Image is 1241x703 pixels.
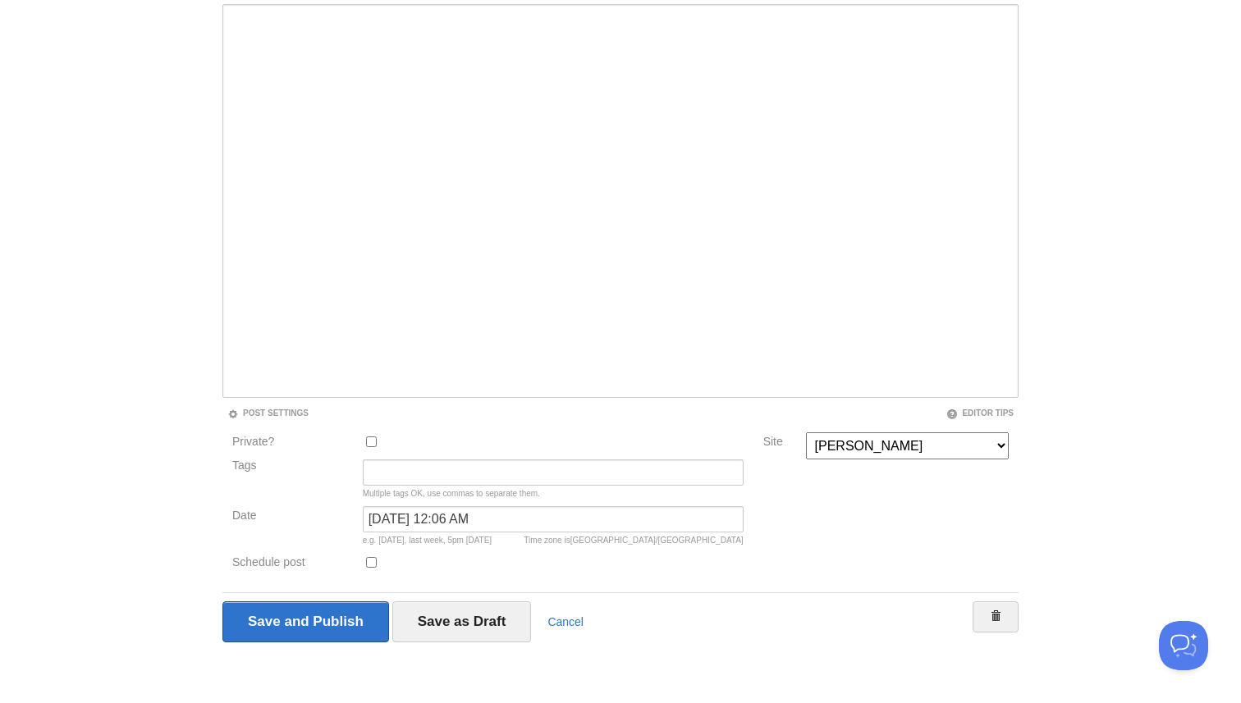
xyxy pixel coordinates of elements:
label: Date [232,509,353,525]
a: Post Settings [227,409,309,418]
input: Save and Publish [222,601,389,642]
input: Save as Draft [392,601,532,642]
label: Private? [232,436,353,451]
label: Tags [227,459,358,471]
div: Time zone is [524,536,743,545]
div: Multiple tags OK, use commas to separate them. [363,490,744,498]
label: Schedule post [232,556,353,572]
a: Editor Tips [946,409,1014,418]
iframe: Help Scout Beacon - Open [1159,621,1208,670]
span: [GEOGRAPHIC_DATA]/[GEOGRAPHIC_DATA] [570,536,744,545]
label: Site [763,436,796,451]
a: Cancel [547,615,584,628]
div: e.g. [DATE], last week, 5pm [DATE] [363,536,744,545]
